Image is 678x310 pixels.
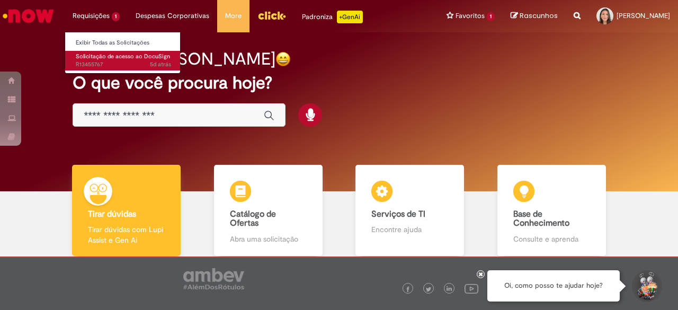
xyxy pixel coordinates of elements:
span: More [225,11,242,21]
span: [PERSON_NAME] [617,11,670,20]
img: logo_footer_twitter.png [426,287,431,292]
img: logo_footer_linkedin.png [447,286,452,293]
img: logo_footer_facebook.png [405,287,411,292]
p: Consulte e aprenda [513,234,590,244]
p: Abra uma solicitação [230,234,307,244]
img: click_logo_yellow_360x200.png [257,7,286,23]
button: Iniciar Conversa de Suporte [630,270,662,302]
b: Base de Conhecimento [513,209,569,229]
div: Padroniza [302,11,363,23]
img: happy-face.png [275,51,291,67]
img: logo_footer_ambev_rotulo_gray.png [183,268,244,289]
img: logo_footer_youtube.png [465,281,478,295]
span: Despesas Corporativas [136,11,209,21]
span: R13455767 [76,60,171,69]
a: Base de Conhecimento Consulte e aprenda [481,165,623,256]
span: Solicitação de acesso ao DocuSign [76,52,170,60]
span: Rascunhos [520,11,558,21]
div: Oi, como posso te ajudar hoje? [487,270,620,302]
b: Tirar dúvidas [88,209,136,219]
a: Exibir Todas as Solicitações [65,37,182,49]
b: Catálogo de Ofertas [230,209,276,229]
p: +GenAi [337,11,363,23]
p: Encontre ajuda [371,224,448,235]
span: 1 [487,12,495,21]
span: Favoritos [456,11,485,21]
ul: Requisições [65,32,181,74]
a: Aberto R13455767 : Solicitação de acesso ao DocuSign [65,51,182,70]
h2: O que você procura hoje? [73,74,605,92]
a: Rascunhos [511,11,558,21]
span: 1 [112,12,120,21]
img: ServiceNow [1,5,56,26]
b: Serviços de TI [371,209,425,219]
a: Catálogo de Ofertas Abra uma solicitação [198,165,340,256]
time: 28/08/2025 08:35:18 [150,60,171,68]
a: Tirar dúvidas Tirar dúvidas com Lupi Assist e Gen Ai [56,165,198,256]
span: Requisições [73,11,110,21]
p: Tirar dúvidas com Lupi Assist e Gen Ai [88,224,165,245]
span: 5d atrás [150,60,171,68]
a: Serviços de TI Encontre ajuda [339,165,481,256]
